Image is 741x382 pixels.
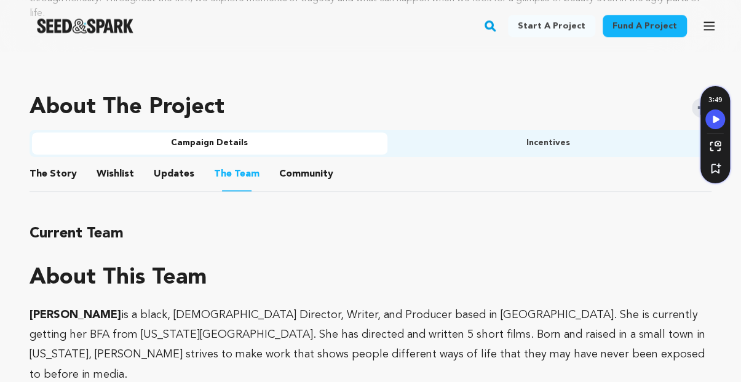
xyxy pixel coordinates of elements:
span: Team [214,167,260,181]
a: Start a project [508,15,595,37]
h1: About This Team [30,266,207,290]
a: Fund a project [603,15,687,37]
button: Campaign Details [32,132,387,154]
span: The [214,167,232,181]
img: Seed&Spark Facebook Icon [692,98,711,117]
span: Story [30,167,77,181]
h1: Current Team [30,221,711,246]
span: The [30,167,47,181]
span: Updates [154,167,194,181]
span: Wishlist [97,167,134,181]
h1: About The Project [30,95,224,120]
img: Seed&Spark Logo Dark Mode [37,18,133,33]
button: Incentives [387,132,710,154]
strong: [PERSON_NAME] [30,309,121,320]
a: Seed&Spark Homepage [37,18,133,33]
span: Community [279,167,333,181]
